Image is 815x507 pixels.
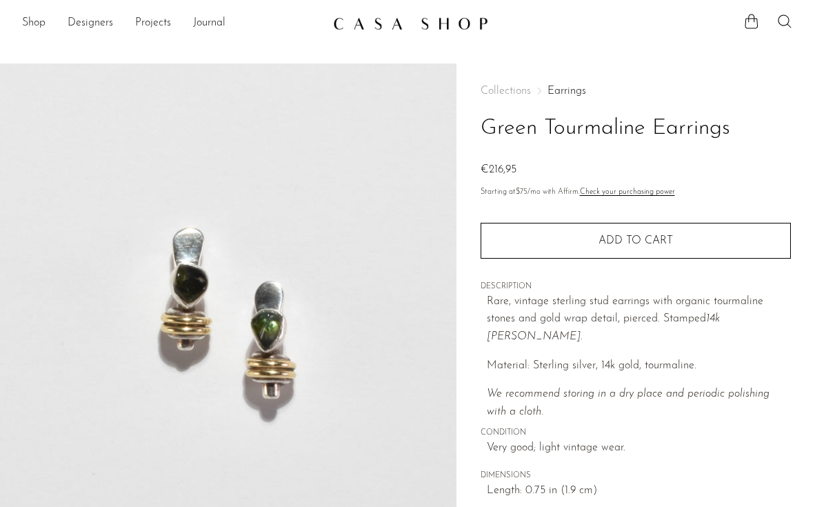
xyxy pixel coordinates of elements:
[193,14,225,32] a: Journal
[481,281,791,293] span: DESCRIPTION
[481,186,791,199] p: Starting at /mo with Affirm.
[487,388,769,417] em: We recommend storing in a dry place and periodic polishing with a cloth.
[22,12,322,35] nav: Desktop navigation
[22,12,322,35] ul: NEW HEADER MENU
[481,86,791,97] nav: Breadcrumbs
[487,293,791,346] p: Rare, vintage sterling stud earrings with organic tourmaline stones and gold wrap detail, pierced...
[481,164,516,175] span: €216,95
[547,86,586,97] a: Earrings
[481,111,791,146] h1: Green Tourmaline Earrings
[135,14,171,32] a: Projects
[481,427,791,439] span: CONDITION
[516,188,527,196] span: $75
[481,223,791,259] button: Add to cart
[580,188,675,196] a: Check your purchasing power - Learn more about Affirm Financing (opens in modal)
[487,357,791,375] p: Material: Sterling silver, 14k gold, tourmaline.
[481,470,791,482] span: DIMENSIONS
[481,86,531,97] span: Collections
[598,235,673,246] span: Add to cart
[487,439,791,457] span: Very good; light vintage wear.
[22,14,46,32] a: Shop
[68,14,113,32] a: Designers
[487,482,791,500] span: Length: 0.75 in (1.9 cm)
